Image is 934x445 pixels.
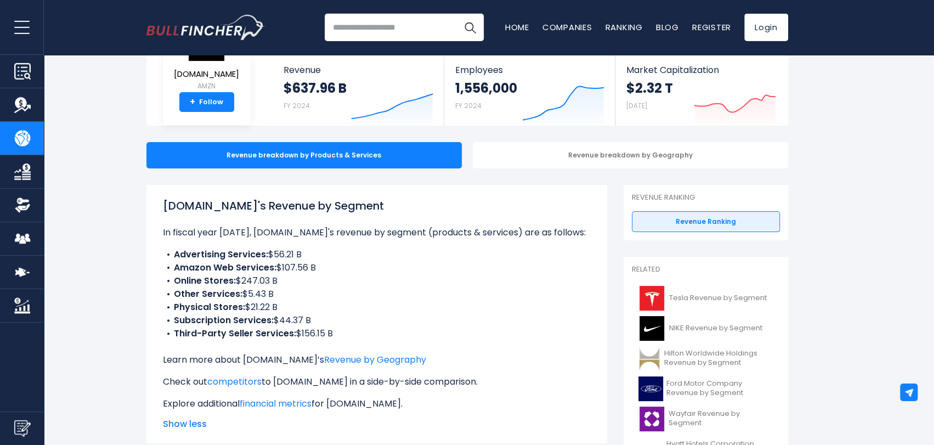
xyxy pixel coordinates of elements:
[207,375,262,388] a: competitors
[744,14,788,41] a: Login
[174,301,245,313] b: Physical Stores:
[669,409,773,428] span: Wayfair Revenue by Segment
[284,80,347,97] strong: $637.96 B
[174,314,274,326] b: Subscription Services:
[656,21,679,33] a: Blog
[174,274,236,287] b: Online Stores:
[324,353,426,366] a: Revenue by Geography
[632,193,780,202] p: Revenue Ranking
[163,375,591,388] p: Check out to [DOMAIN_NAME] in a side-by-side comparison.
[174,327,296,340] b: Third-Party Seller Services:
[163,301,591,314] li: $21.22 B
[664,349,773,368] span: Hilton Worldwide Holdings Revenue by Segment
[174,248,268,261] b: Advertising Services:
[542,21,592,33] a: Companies
[632,343,780,374] a: Hilton Worldwide Holdings Revenue by Segment
[638,407,665,431] img: W logo
[163,274,591,288] li: $247.03 B
[626,65,775,75] span: Market Capitalization
[146,15,264,40] a: Go to homepage
[14,197,31,213] img: Ownership
[190,97,195,107] strong: +
[163,314,591,327] li: $44.37 B
[669,324,762,333] span: NIKE Revenue by Segment
[638,376,663,401] img: F logo
[163,288,591,301] li: $5.43 B
[163,226,591,239] p: In fiscal year [DATE], [DOMAIN_NAME]'s revenue by segment (products & services) are as follows:
[692,21,731,33] a: Register
[455,65,604,75] span: Employees
[456,14,484,41] button: Search
[455,80,517,97] strong: 1,556,000
[179,92,234,112] a: +Follow
[146,15,265,40] img: Bullfincher logo
[605,21,643,33] a: Ranking
[163,418,591,431] span: Show less
[146,142,462,168] div: Revenue breakdown by Products & Services
[174,81,239,91] small: AMZN
[632,283,780,313] a: Tesla Revenue by Segment
[473,142,788,168] div: Revenue breakdown by Geography
[163,397,591,410] p: Explore additional for [DOMAIN_NAME].
[455,101,482,110] small: FY 2024
[505,21,529,33] a: Home
[284,101,310,110] small: FY 2024
[240,397,312,410] a: financial metrics
[174,261,276,274] b: Amazon Web Services:
[615,55,786,126] a: Market Capitalization $2.32 T [DATE]
[163,327,591,340] li: $156.15 B
[163,261,591,274] li: $107.56 B
[632,374,780,404] a: Ford Motor Company Revenue by Segment
[163,353,591,367] p: Learn more about [DOMAIN_NAME]’s
[632,313,780,343] a: NIKE Revenue by Segment
[174,70,239,79] span: [DOMAIN_NAME]
[638,286,666,311] img: TSLA logo
[638,346,661,371] img: HLT logo
[626,101,647,110] small: [DATE]
[273,55,444,126] a: Revenue $637.96 B FY 2024
[163,198,591,214] h1: [DOMAIN_NAME]'s Revenue by Segment
[632,404,780,434] a: Wayfair Revenue by Segment
[174,288,242,300] b: Other Services:
[632,211,780,232] a: Revenue Ranking
[173,24,240,93] a: [DOMAIN_NAME] AMZN
[638,316,666,341] img: NKE logo
[444,55,615,126] a: Employees 1,556,000 FY 2024
[284,65,433,75] span: Revenue
[666,379,773,398] span: Ford Motor Company Revenue by Segment
[669,294,767,303] span: Tesla Revenue by Segment
[163,248,591,261] li: $56.21 B
[632,265,780,274] p: Related
[626,80,673,97] strong: $2.32 T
